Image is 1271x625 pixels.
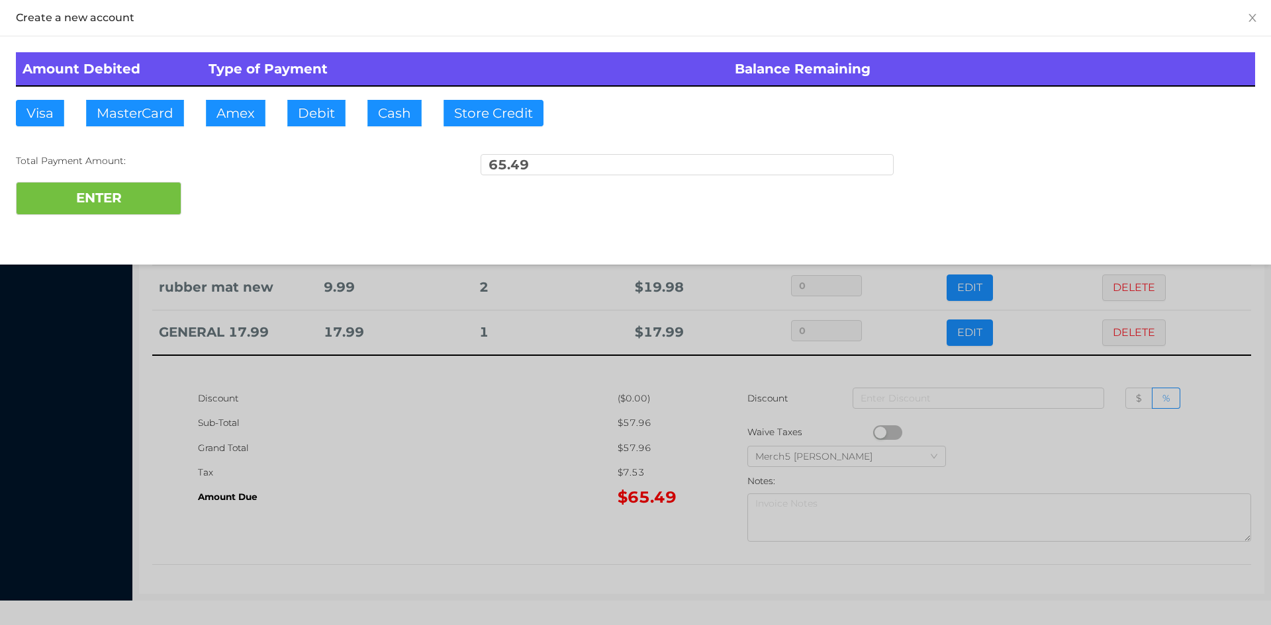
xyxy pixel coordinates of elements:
th: Balance Remaining [728,52,1255,86]
th: Type of Payment [202,52,729,86]
th: Amount Debited [16,52,202,86]
div: Total Payment Amount: [16,154,429,168]
button: Visa [16,100,64,126]
button: Store Credit [444,100,543,126]
div: Create a new account [16,11,1255,25]
button: ENTER [16,182,181,215]
button: MasterCard [86,100,184,126]
button: Amex [206,100,265,126]
button: Debit [287,100,346,126]
button: Cash [367,100,422,126]
i: icon: close [1247,13,1258,23]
